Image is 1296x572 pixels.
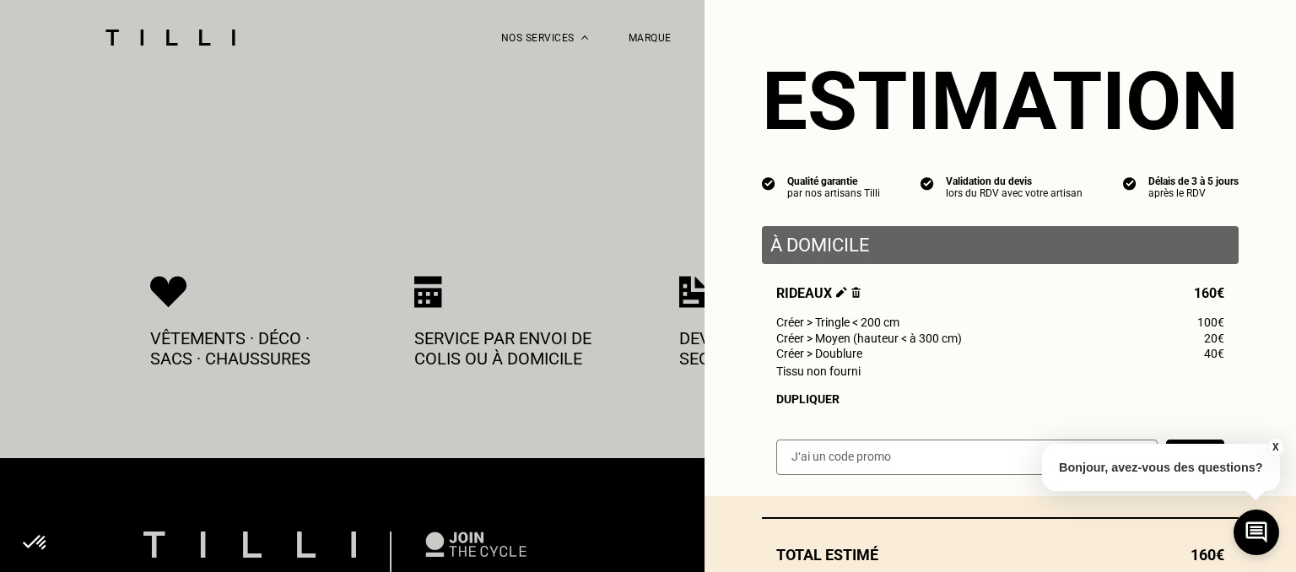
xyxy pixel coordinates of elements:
[776,316,899,329] span: Créer > Tringle < 200 cm
[946,175,1083,187] div: Validation du devis
[776,285,861,301] span: Rideaux
[836,287,847,298] img: Éditer
[762,175,775,191] img: icon list info
[776,440,1158,475] input: J‘ai un code promo
[770,235,1230,256] p: À domicile
[1204,332,1224,345] span: 20€
[1148,187,1239,199] div: après le RDV
[921,175,934,191] img: icon list info
[1204,347,1224,360] span: 40€
[776,347,862,360] span: Créer > Doublure
[851,287,861,298] img: Supprimer
[787,187,880,199] div: par nos artisans Tilli
[787,175,880,187] div: Qualité garantie
[1042,444,1280,491] p: Bonjour, avez-vous des questions?
[1148,175,1239,187] div: Délais de 3 à 5 jours
[776,332,962,345] span: Créer > Moyen (hauteur < à 300 cm)
[1123,175,1137,191] img: icon list info
[1266,438,1283,456] button: X
[776,392,1224,406] div: Dupliquer
[762,546,1239,564] div: Total estimé
[1191,546,1224,564] span: 160€
[776,364,861,378] span: Tissu non fourni
[762,54,1239,148] section: Estimation
[1194,285,1224,301] span: 160€
[1197,316,1224,329] span: 100€
[946,187,1083,199] div: lors du RDV avec votre artisan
